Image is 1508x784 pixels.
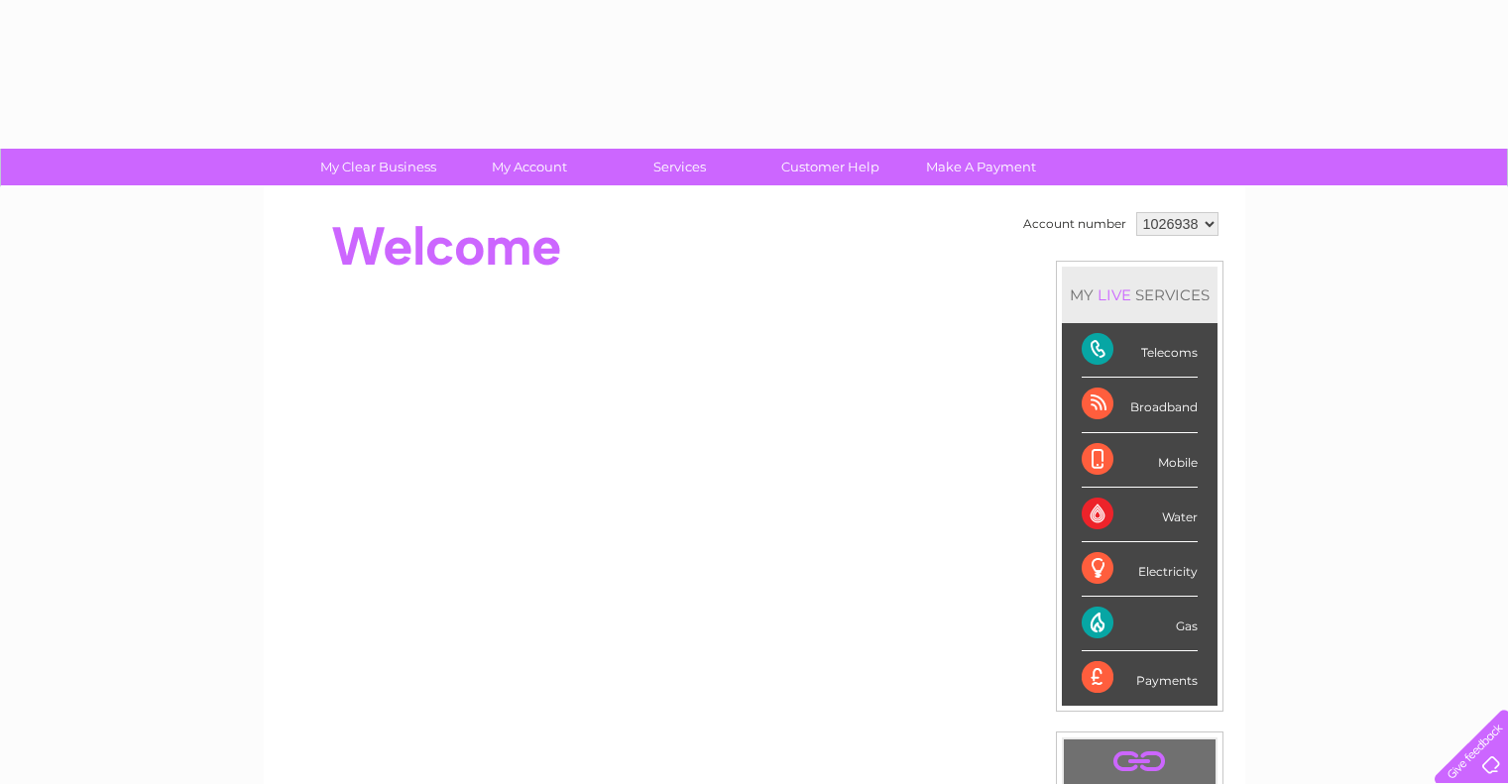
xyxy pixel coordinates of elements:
[1062,267,1218,323] div: MY SERVICES
[598,149,761,185] a: Services
[1082,433,1198,488] div: Mobile
[296,149,460,185] a: My Clear Business
[749,149,912,185] a: Customer Help
[1082,378,1198,432] div: Broadband
[899,149,1063,185] a: Make A Payment
[1018,207,1131,241] td: Account number
[1082,488,1198,542] div: Water
[1094,285,1135,304] div: LIVE
[1082,651,1198,705] div: Payments
[447,149,611,185] a: My Account
[1069,744,1211,779] a: .
[1082,597,1198,651] div: Gas
[1082,542,1198,597] div: Electricity
[1082,323,1198,378] div: Telecoms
